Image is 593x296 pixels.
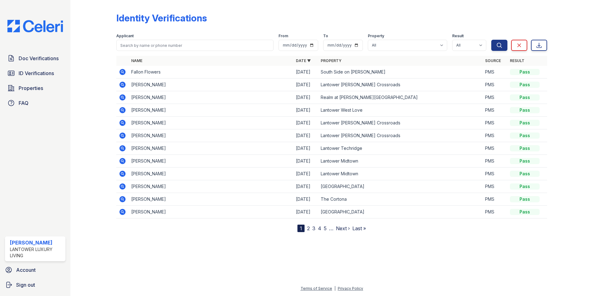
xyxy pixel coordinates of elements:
img: CE_Logo_Blue-a8612792a0a2168367f1c8372b55b34899dd931a85d93a1a3d3e32e68fde9ad4.png [2,20,68,32]
a: Terms of Service [301,286,332,291]
td: [DATE] [293,206,318,218]
a: FAQ [5,97,65,109]
td: [PERSON_NAME] [129,206,293,218]
a: Result [510,58,524,63]
a: Property [321,58,341,63]
div: Pass [510,196,540,202]
td: PMS [483,180,507,193]
td: [DATE] [293,129,318,142]
span: Sign out [16,281,35,289]
span: Doc Verifications [19,55,59,62]
a: Properties [5,82,65,94]
a: Account [2,264,68,276]
a: Date ▼ [296,58,311,63]
div: Pass [510,145,540,151]
td: [PERSON_NAME] [129,117,293,129]
td: [DATE] [293,78,318,91]
label: To [323,34,328,38]
td: [DATE] [293,91,318,104]
div: Lantower Luxury Living [10,246,63,259]
td: PMS [483,117,507,129]
div: | [334,286,336,291]
td: [GEOGRAPHIC_DATA] [318,206,483,218]
div: Pass [510,69,540,75]
label: From [279,34,288,38]
span: Properties [19,84,43,92]
div: Pass [510,209,540,215]
span: FAQ [19,99,29,107]
td: [DATE] [293,180,318,193]
td: [DATE] [293,66,318,78]
td: PMS [483,193,507,206]
td: [GEOGRAPHIC_DATA] [318,180,483,193]
td: South Side on [PERSON_NAME] [318,66,483,78]
div: Pass [510,171,540,177]
td: Lantower [PERSON_NAME] Crossroads [318,78,483,91]
td: PMS [483,206,507,218]
a: Next › [336,225,350,231]
label: Property [368,34,384,38]
td: PMS [483,129,507,142]
a: 5 [324,225,327,231]
a: ID Verifications [5,67,65,79]
div: Pass [510,82,540,88]
td: Lantower West Love [318,104,483,117]
div: Pass [510,120,540,126]
td: [DATE] [293,104,318,117]
td: PMS [483,78,507,91]
td: Lantower Techridge [318,142,483,155]
a: Privacy Policy [338,286,363,291]
div: Pass [510,183,540,190]
td: PMS [483,104,507,117]
td: Lantower Midtown [318,168,483,180]
span: Account [16,266,36,274]
td: [PERSON_NAME] [129,129,293,142]
td: Lantower Midtown [318,155,483,168]
td: [PERSON_NAME] [129,142,293,155]
div: [PERSON_NAME] [10,239,63,246]
td: [DATE] [293,142,318,155]
a: Sign out [2,279,68,291]
td: [PERSON_NAME] [129,155,293,168]
span: … [329,225,333,232]
input: Search by name or phone number [116,40,274,51]
div: Pass [510,94,540,101]
div: Pass [510,107,540,113]
td: [PERSON_NAME] [129,91,293,104]
div: Pass [510,132,540,139]
a: Source [485,58,501,63]
div: 1 [297,225,305,232]
td: [PERSON_NAME] [129,78,293,91]
a: Doc Verifications [5,52,65,65]
td: [DATE] [293,155,318,168]
td: Lantower [PERSON_NAME] Crossroads [318,117,483,129]
td: PMS [483,91,507,104]
td: [DATE] [293,193,318,206]
div: Identity Verifications [116,12,207,24]
td: [PERSON_NAME] [129,193,293,206]
td: [PERSON_NAME] [129,104,293,117]
td: Fallon Flowers [129,66,293,78]
td: [PERSON_NAME] [129,180,293,193]
label: Applicant [116,34,134,38]
td: [PERSON_NAME] [129,168,293,180]
a: 2 [307,225,310,231]
td: PMS [483,155,507,168]
td: [DATE] [293,117,318,129]
td: PMS [483,66,507,78]
td: [DATE] [293,168,318,180]
td: PMS [483,142,507,155]
td: The Cortona [318,193,483,206]
td: Lantower [PERSON_NAME] Crossroads [318,129,483,142]
label: Result [452,34,464,38]
a: 3 [312,225,315,231]
a: Name [131,58,142,63]
div: Pass [510,158,540,164]
td: Realm at [PERSON_NAME][GEOGRAPHIC_DATA] [318,91,483,104]
a: Last » [352,225,366,231]
span: ID Verifications [19,70,54,77]
a: 4 [318,225,321,231]
td: PMS [483,168,507,180]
